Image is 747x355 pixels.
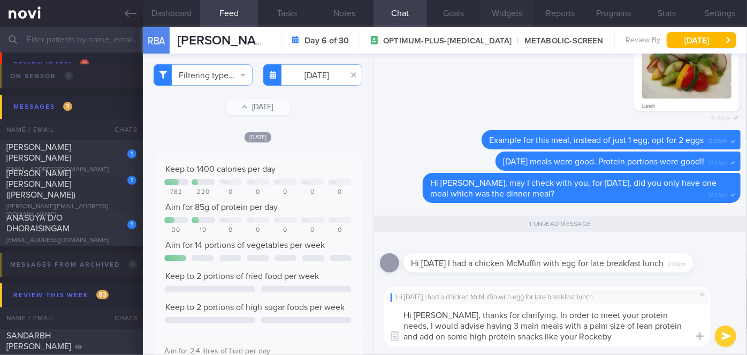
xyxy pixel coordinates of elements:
div: 0 [246,226,270,235]
div: 783 [164,188,188,197]
img: Photo by Sharon Gill [634,4,741,111]
span: [DATE] [245,132,271,142]
strong: Day 6 of 30 [304,35,349,46]
div: 19 [192,226,216,235]
button: Filtering type... [154,64,253,86]
div: 0 [327,188,352,197]
span: [PERSON_NAME] [PERSON_NAME] ([PERSON_NAME]) [6,169,75,199]
span: 0 [64,71,73,80]
div: [EMAIL_ADDRESS][DOMAIN_NAME] [6,166,136,174]
span: 0 [128,260,138,269]
div: Fr [276,217,280,223]
div: Sa [303,179,309,185]
span: [PERSON_NAME] [PERSON_NAME] [6,143,71,162]
div: 0 [300,188,324,197]
div: Sa [303,217,309,223]
span: ANASUYA D/O DHORAISINGAM [6,214,70,233]
div: [EMAIL_ADDRESS][DOMAIN_NAME] [6,237,136,245]
div: We [221,179,228,185]
div: [PERSON_NAME][EMAIL_ADDRESS][DOMAIN_NAME] [6,203,136,219]
div: 1 [127,149,136,158]
div: Th [248,217,254,223]
span: 2:00pm [668,258,686,268]
div: 0 [300,226,324,235]
div: Review this week [11,288,111,303]
div: 0 [327,226,352,235]
div: We [221,217,228,223]
div: 0 [273,188,297,197]
div: RBA [140,20,172,62]
span: 12:22pm [708,135,728,145]
span: [DATE] meals were good. Protein portions were good!! [503,157,704,166]
div: Chats [100,307,143,329]
span: Example for this meal, instead of just 1 egg, opt for 2 eggs [489,136,704,145]
div: 0 [246,188,270,197]
div: Su [330,179,336,185]
span: [PERSON_NAME] [178,34,277,47]
span: 12:27pm [708,188,728,199]
div: Messages from Archived [7,258,140,272]
div: 0 [218,188,242,197]
button: [DATE] [667,32,736,48]
span: 83 [96,290,109,299]
div: Chats [100,119,143,140]
div: On sensor [7,69,76,84]
div: 230 [192,188,216,197]
button: [DATE] [226,99,290,115]
div: 0 [273,226,297,235]
span: Hi [PERSON_NAME], may I check with you, for [DATE], did you only have one meal which was the dinn... [430,179,716,198]
div: Su [330,217,336,223]
div: 1 [127,220,136,229]
span: 3 [63,102,72,111]
div: Hi [DATE] I had a chicken McMuffin with egg for late breakfast lunch [391,293,704,302]
div: 1 [127,176,136,185]
div: Fr [276,179,280,185]
span: Aim for 14 portions of vegetables per week [165,241,325,250]
span: Review By [626,36,660,46]
span: Hi [DATE] I had a chicken McMuffin with egg for late breakfast lunch [411,259,664,268]
div: 0 [218,226,242,235]
span: Aim for 85g of protein per day [165,203,278,212]
span: 12:23pm [708,156,728,167]
div: Th [248,179,254,185]
span: Keep to 2 portions of fried food per week [165,272,319,281]
span: METABOLIC-SCREEN [512,36,604,47]
span: 12:22pm [711,111,731,122]
div: 30 [164,226,188,235]
span: SANDARBH [PERSON_NAME] [6,331,71,351]
span: Aim for 2.4 litres of fluid per day [164,348,270,355]
span: OPTIMUM-PLUS-[MEDICAL_DATA] [383,36,512,47]
span: Keep to 1400 calories per day [165,165,276,173]
span: Keep to 2 portions of high sugar foods per week [165,303,345,312]
div: Messages [11,100,75,114]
